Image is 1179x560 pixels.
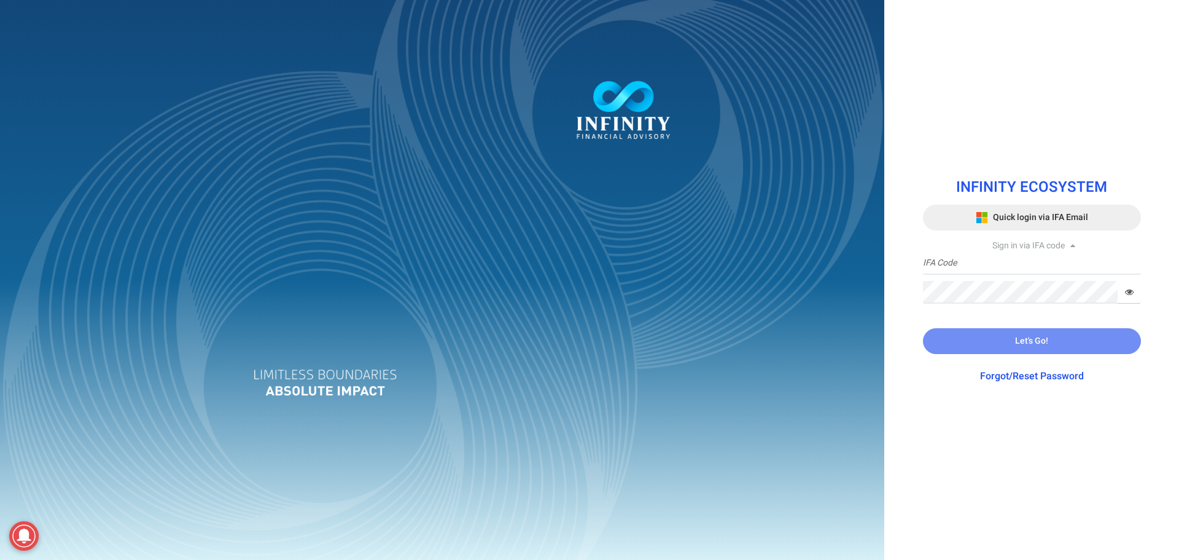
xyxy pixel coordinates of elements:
span: Quick login via IFA Email [993,211,1088,224]
div: Sign in via IFA code [923,240,1141,252]
span: Sign in via IFA code [992,239,1065,252]
button: Let's Go! [923,328,1141,354]
h1: INFINITY ECOSYSTEM [923,179,1141,195]
button: Quick login via IFA Email [923,205,1141,231]
input: IFA Code [923,252,1141,275]
a: Forgot/Reset Password [980,369,1084,384]
span: Let's Go! [1015,334,1048,347]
